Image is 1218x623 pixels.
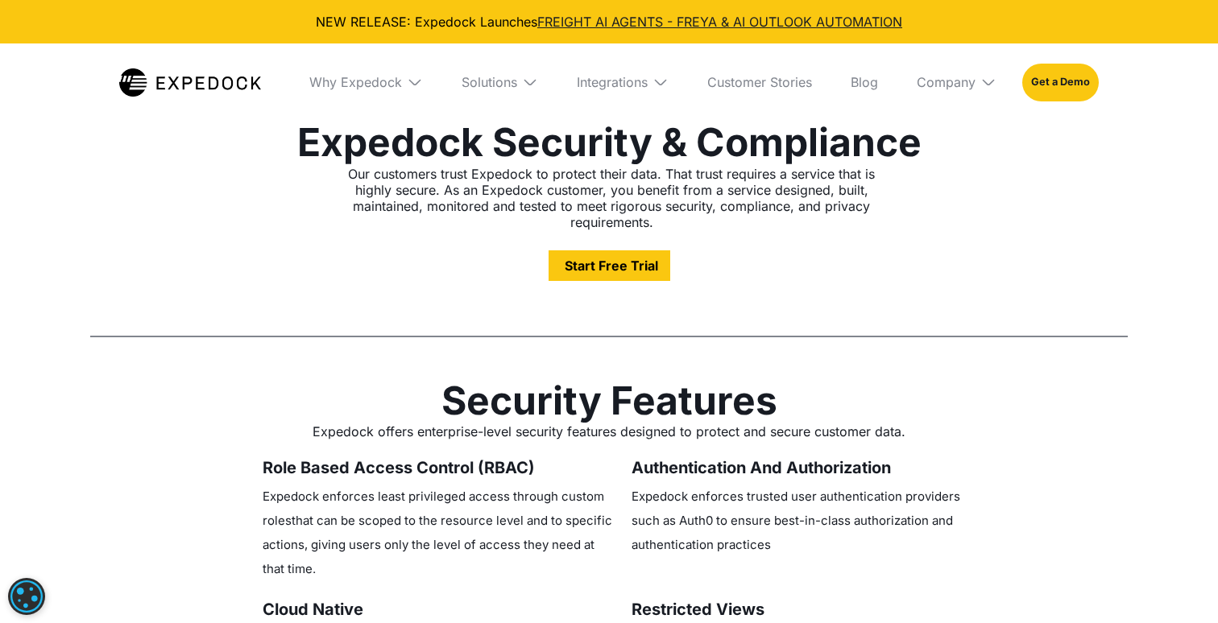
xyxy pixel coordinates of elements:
a: Blog [838,43,891,121]
strong: Cloud Native [263,600,363,619]
div: Integrations [577,74,648,90]
sub: Expedock enforces trusted user authentication providers such as Auth0 to ensure best-in-class aut... [632,489,960,552]
strong: Authentication And Authorization ‍ [632,458,891,477]
sub: that can be scoped to the resource level and to specific actions, giving users only the level of ... [263,513,612,576]
strong: Restricted Views [632,600,764,619]
div: Company [904,43,1009,121]
h2: Expedock Security & Compliance [230,119,988,166]
div: Solutions [462,74,517,90]
strong: Role Based Access Control (RBAC) [263,458,535,477]
a: Start Free Trial [549,250,670,281]
div: Integrations [564,43,681,121]
a: FREIGHT AI AGENTS - FREYA & AI OUTLOOK AUTOMATION [537,14,902,30]
sub: Expedock enforces least privileged access through custom roles [263,489,604,528]
div: Why Expedock [296,43,436,121]
div: Expedock offers enterprise-level security features designed to protect and secure customer data. [230,423,988,439]
h2: Security Features [230,378,988,424]
div: Why Expedock [309,74,402,90]
div: NEW RELEASE: Expedock Launches [13,13,1205,31]
a: Get a Demo [1022,64,1099,101]
strong: Start Free Trial [565,258,658,274]
div: Company [917,74,976,90]
div: Solutions [449,43,551,121]
div: Our customers trust Expedock to protect their data. That trust requires a service that is highly ... [230,166,988,230]
iframe: Chat Widget [942,449,1218,623]
a: Customer Stories [694,43,825,121]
